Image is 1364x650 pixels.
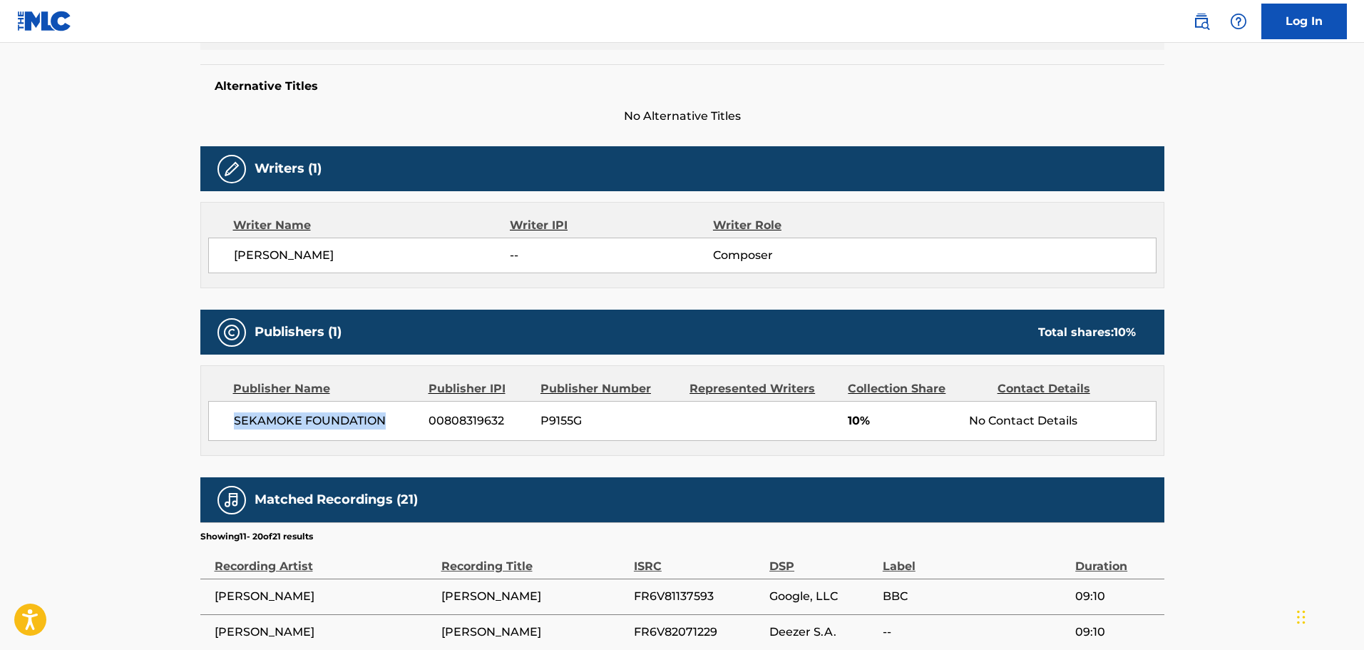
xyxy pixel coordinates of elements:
[634,588,762,605] span: FR6V81137593
[969,412,1155,430] div: No Contact Details
[1075,543,1157,575] div: Duration
[255,161,322,177] h5: Writers (1)
[223,324,240,341] img: Publishers
[769,588,876,605] span: Google, LLC
[223,161,240,178] img: Writers
[1075,588,1157,605] span: 09:10
[769,624,876,641] span: Deezer S.A.
[769,543,876,575] div: DSP
[883,588,1068,605] span: BBC
[441,543,627,575] div: Recording Title
[883,624,1068,641] span: --
[1224,7,1253,36] div: Help
[510,217,713,234] div: Writer IPI
[510,247,712,264] span: --
[215,543,434,575] div: Recording Artist
[634,543,762,575] div: ISRC
[429,412,530,430] span: 00808319632
[998,380,1136,397] div: Contact Details
[223,492,240,509] img: Matched Recordings
[233,380,418,397] div: Publisher Name
[713,247,898,264] span: Composer
[634,624,762,641] span: FR6V82071229
[215,624,434,641] span: [PERSON_NAME]
[883,543,1068,575] div: Label
[429,380,530,397] div: Publisher IPI
[200,530,313,543] p: Showing 11 - 20 of 21 results
[234,412,419,430] span: SEKAMOKE FOUNDATION
[441,624,627,641] span: [PERSON_NAME]
[1038,324,1136,341] div: Total shares:
[200,108,1164,125] span: No Alternative Titles
[1075,624,1157,641] span: 09:10
[255,324,342,340] h5: Publishers (1)
[848,412,958,430] span: 10%
[215,79,1150,93] h5: Alternative Titles
[1230,13,1247,30] img: help
[255,492,418,508] h5: Matched Recordings (21)
[17,11,72,31] img: MLC Logo
[1293,582,1364,650] iframe: Chat Widget
[540,380,679,397] div: Publisher Number
[1261,4,1347,39] a: Log In
[848,380,986,397] div: Collection Share
[1297,596,1306,639] div: Drag
[441,588,627,605] span: [PERSON_NAME]
[1114,325,1136,339] span: 10 %
[713,217,898,234] div: Writer Role
[1187,7,1216,36] a: Public Search
[540,412,679,430] span: P9155G
[1193,13,1210,30] img: search
[233,217,511,234] div: Writer Name
[234,247,511,264] span: [PERSON_NAME]
[215,588,434,605] span: [PERSON_NAME]
[689,380,837,397] div: Represented Writers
